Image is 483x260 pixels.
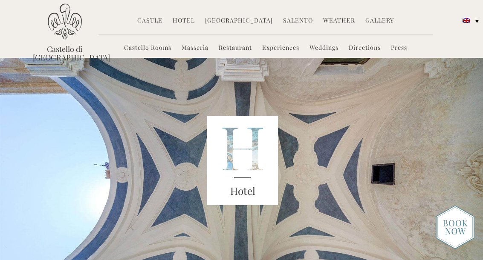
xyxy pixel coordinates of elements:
a: Salento [283,16,313,26]
h3: Hotel [207,183,278,199]
a: [GEOGRAPHIC_DATA] [205,16,273,26]
img: Castello di Ugento [48,3,82,40]
img: English [463,18,470,23]
img: castello_header_block.png [207,116,278,205]
a: Masseria [182,43,208,53]
a: Castello di [GEOGRAPHIC_DATA] [33,45,97,62]
a: Directions [349,43,381,53]
img: new-booknow.png [436,205,474,249]
a: Castle [137,16,162,26]
a: Restaurant [219,43,252,53]
a: Weddings [309,43,338,53]
a: Hotel [173,16,195,26]
a: Experiences [262,43,299,53]
a: Gallery [365,16,394,26]
a: Castello Rooms [124,43,171,53]
a: Weather [323,16,355,26]
a: Press [391,43,407,53]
